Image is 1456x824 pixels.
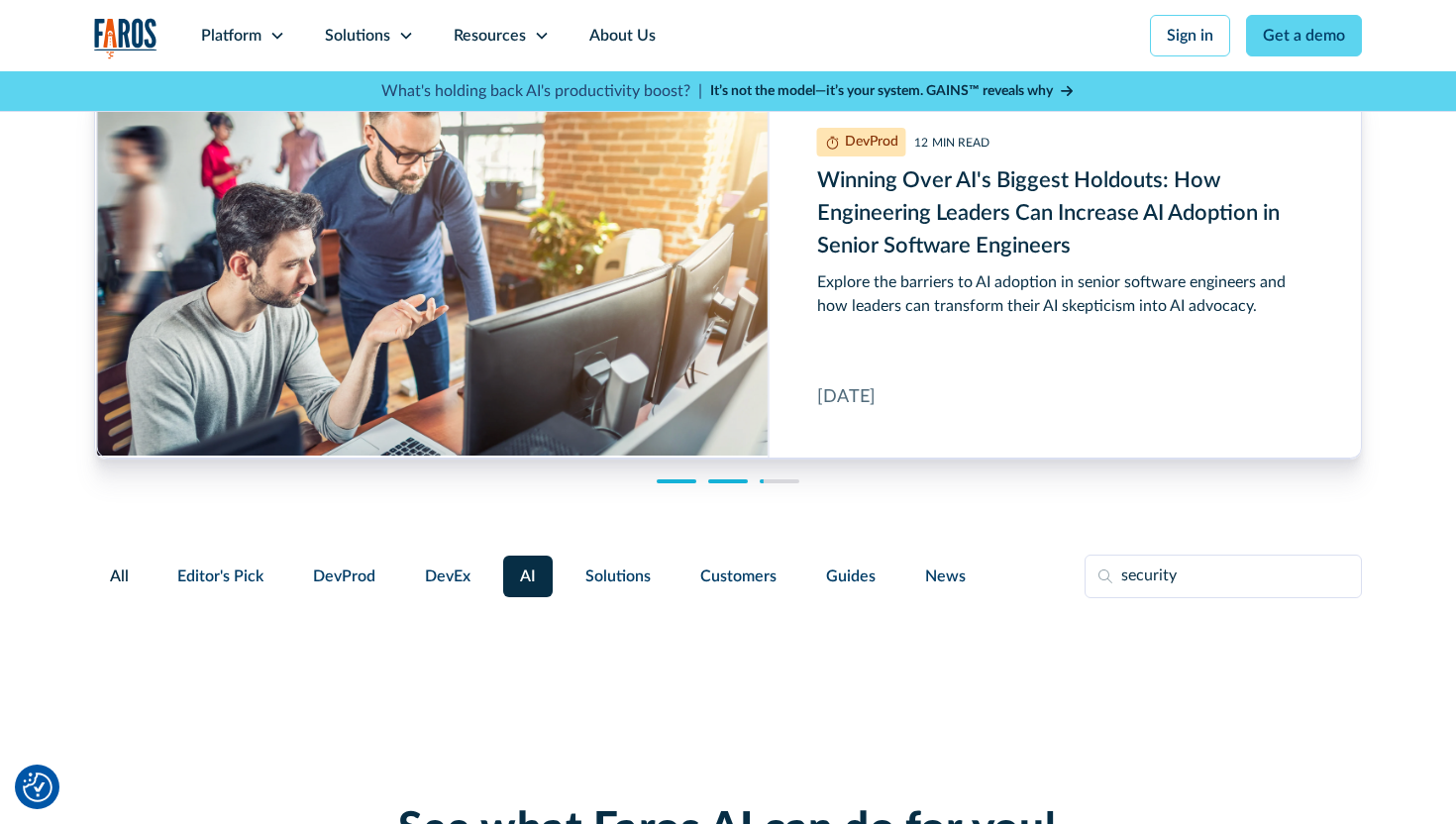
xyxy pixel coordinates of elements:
[1085,555,1362,598] input: Search resources
[325,24,390,48] div: Solutions
[94,555,1362,598] form: Filter Form
[925,565,966,588] span: News
[177,565,263,588] span: Editor's Pick
[96,80,1362,459] a: Winning Over AI's Biggest Holdouts: How Engineering Leaders Can Increase AI Adoption in Senior So...
[94,18,157,58] img: Logo of the analytics and reporting company Faros.
[23,772,52,802] button: Cookie Settings
[23,772,52,802] img: Revisit consent button
[710,84,1053,98] strong: It’s not the model—it’s your system. GAINS™ reveals why
[96,80,1362,459] div: cms-link
[520,565,536,588] span: AI
[710,81,1075,102] a: It’s not the model—it’s your system. GAINS™ reveals why
[381,79,702,103] p: What's holding back AI's productivity boost? |
[94,18,157,58] a: home
[110,565,129,588] span: All
[201,24,261,48] div: Platform
[454,24,526,48] div: Resources
[313,565,375,588] span: DevProd
[1150,15,1230,56] a: Sign in
[826,565,876,588] span: Guides
[1246,15,1362,56] a: Get a demo
[425,565,470,588] span: DevEx
[700,565,777,588] span: Customers
[585,565,651,588] span: Solutions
